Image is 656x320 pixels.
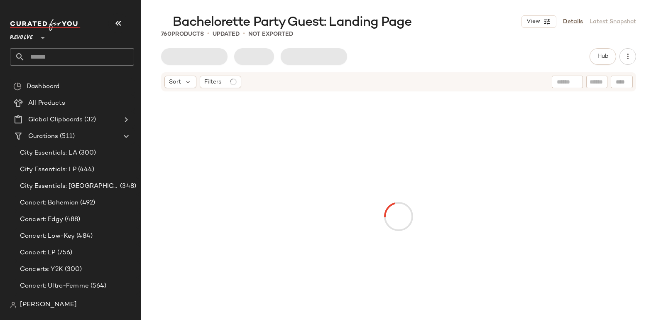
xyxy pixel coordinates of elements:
span: (488) [63,215,81,224]
span: (348) [118,182,136,191]
span: (564) [89,281,107,291]
span: Concert: Edgy [20,215,63,224]
span: View [526,18,540,25]
span: (484) [75,231,93,241]
span: Sort [169,78,181,86]
span: Concert: Ultra-Femme [20,281,89,291]
span: All Products [28,98,65,108]
span: Concert: Low-Key [20,231,75,241]
span: Hub [597,53,609,60]
span: (756) [56,248,73,258]
span: (444) [76,165,95,175]
span: (300) [63,265,82,274]
span: (511) [58,132,75,141]
div: Products [161,30,204,39]
span: (32) [83,115,96,125]
p: updated [213,30,240,39]
span: (300) [77,148,96,158]
p: Not Exported [248,30,293,39]
span: City Essentials: LP [20,165,76,175]
span: Concert: LP [20,248,56,258]
span: Curations [28,132,58,141]
span: (492) [78,198,95,208]
span: Dashboard [27,82,59,91]
span: City Essentials: LA [20,148,77,158]
span: • [207,29,209,39]
span: Global Clipboards [28,115,83,125]
span: Filters [204,78,221,86]
button: View [521,15,556,28]
span: • [243,29,245,39]
img: svg%3e [10,302,17,308]
span: Revolve [10,28,33,43]
a: Details [563,17,583,26]
img: cfy_white_logo.C9jOOHJF.svg [10,19,81,31]
span: City Essentials: [GEOGRAPHIC_DATA] [20,182,118,191]
img: svg%3e [13,82,22,91]
span: Concert: Bohemian [20,198,78,208]
span: Bachelorette Party Guest: Landing Page [173,14,412,31]
span: [PERSON_NAME] [20,300,77,310]
button: Hub [590,48,616,65]
span: Concerts: Y2K [20,265,63,274]
span: 760 [161,31,171,37]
